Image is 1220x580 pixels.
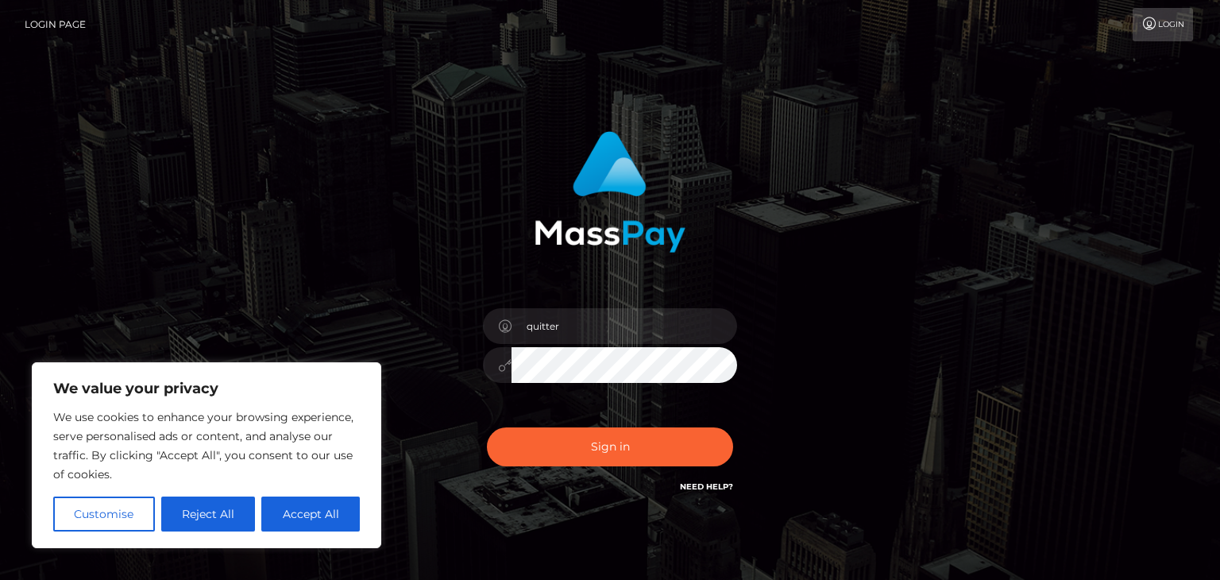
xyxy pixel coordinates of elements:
img: MassPay Login [535,131,685,253]
a: Login Page [25,8,86,41]
p: We use cookies to enhance your browsing experience, serve personalised ads or content, and analys... [53,408,360,484]
button: Accept All [261,497,360,532]
button: Sign in [487,427,733,466]
p: We value your privacy [53,379,360,398]
button: Customise [53,497,155,532]
button: Reject All [161,497,256,532]
input: Username... [512,308,737,344]
a: Need Help? [680,481,733,492]
div: We value your privacy [32,362,381,548]
a: Login [1133,8,1193,41]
